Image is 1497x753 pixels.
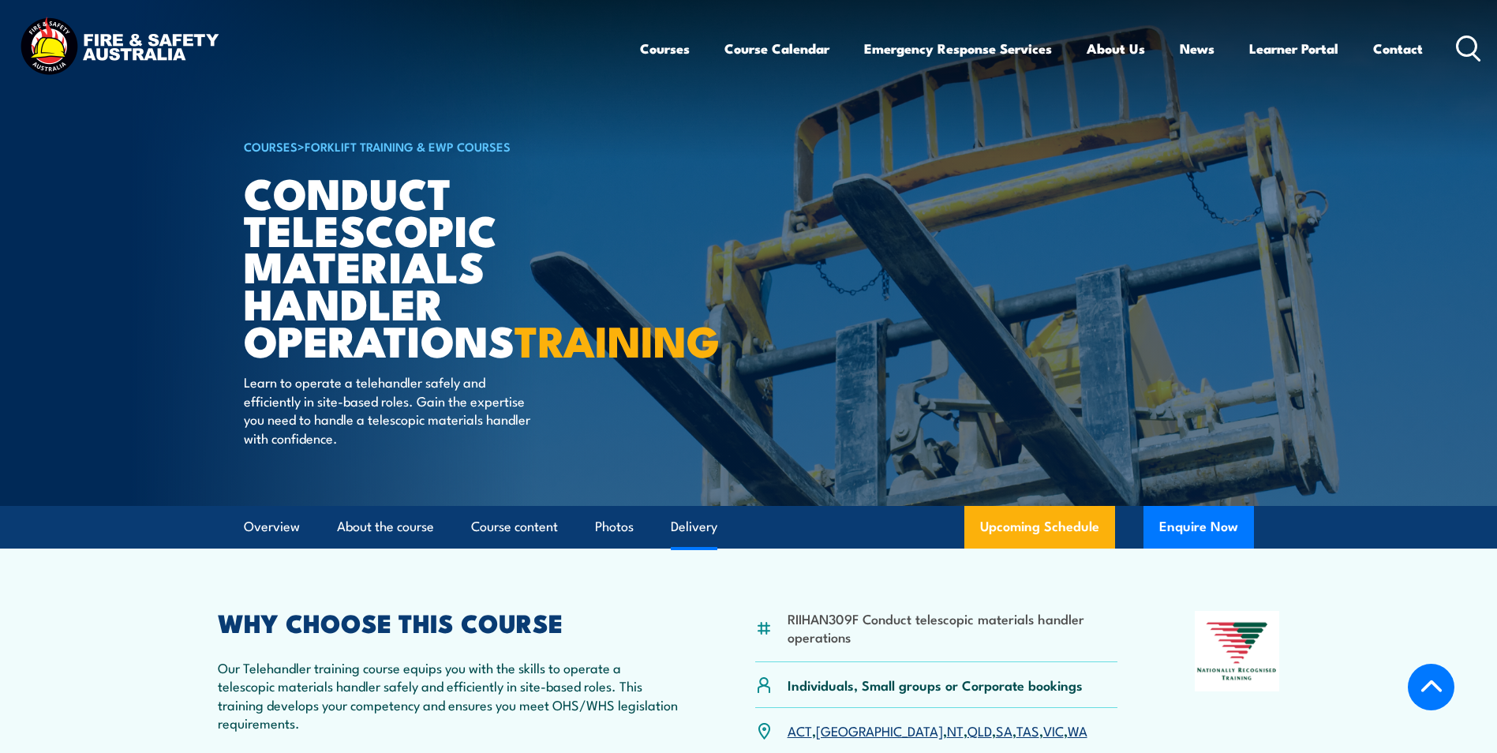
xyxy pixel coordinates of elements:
a: ACT [788,721,812,740]
a: NT [947,721,964,740]
a: Courses [640,28,690,69]
a: SA [996,721,1012,740]
p: Learn to operate a telehandler safely and efficiently in site-based roles. Gain the expertise you... [244,373,532,447]
a: Forklift Training & EWP Courses [305,137,511,155]
h2: WHY CHOOSE THIS COURSE [218,611,679,633]
a: Course content [471,506,558,548]
a: Learner Portal [1249,28,1338,69]
a: VIC [1043,721,1064,740]
a: About the course [337,506,434,548]
a: QLD [967,721,992,740]
p: Our Telehandler training course equips you with the skills to operate a telescopic materials hand... [218,658,679,732]
a: Delivery [671,506,717,548]
a: Overview [244,506,300,548]
button: Enquire Now [1143,506,1254,549]
a: Contact [1373,28,1423,69]
li: RIIHAN309F Conduct telescopic materials handler operations [788,609,1118,646]
h1: Conduct Telescopic Materials Handler Operations [244,174,634,358]
a: [GEOGRAPHIC_DATA] [816,721,943,740]
a: TAS [1016,721,1039,740]
p: , , , , , , , [788,721,1087,740]
a: Course Calendar [724,28,829,69]
a: News [1180,28,1214,69]
a: COURSES [244,137,298,155]
img: Nationally Recognised Training logo. [1195,611,1280,691]
a: Emergency Response Services [864,28,1052,69]
a: WA [1068,721,1087,740]
a: Photos [595,506,634,548]
a: About Us [1087,28,1145,69]
strong: TRAINING [515,306,720,372]
p: Individuals, Small groups or Corporate bookings [788,676,1083,694]
a: Upcoming Schedule [964,506,1115,549]
h6: > [244,137,634,155]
